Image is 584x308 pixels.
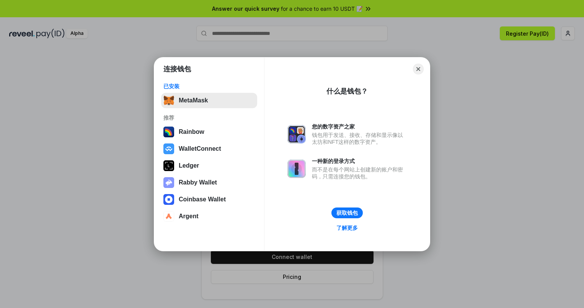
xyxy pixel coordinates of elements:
a: 了解更多 [332,223,362,233]
div: 什么是钱包？ [326,87,368,96]
div: 而不是在每个网站上创建新的账户和密码，只需连接您的钱包。 [312,166,407,180]
h1: 连接钱包 [163,64,191,74]
button: MetaMask [161,93,257,108]
button: Rainbow [161,124,257,140]
div: MetaMask [179,97,208,104]
img: svg+xml,%3Csvg%20fill%3D%22none%22%20height%3D%2233%22%20viewBox%3D%220%200%2035%2033%22%20width%... [163,95,174,106]
button: Rabby Wallet [161,175,257,190]
div: 一种新的登录方式 [312,158,407,165]
div: 了解更多 [336,224,358,231]
button: Argent [161,209,257,224]
div: 获取钱包 [336,209,358,216]
button: Ledger [161,158,257,173]
div: Argent [179,213,199,220]
div: 推荐 [163,114,255,121]
button: 获取钱包 [331,208,363,218]
img: svg+xml,%3Csvg%20width%3D%2228%22%20height%3D%2228%22%20viewBox%3D%220%200%2028%2028%22%20fill%3D... [163,143,174,154]
div: 已安装 [163,83,255,90]
div: 钱包用于发送、接收、存储和显示像以太坊和NFT这样的数字资产。 [312,132,407,145]
img: svg+xml,%3Csvg%20xmlns%3D%22http%3A%2F%2Fwww.w3.org%2F2000%2Fsvg%22%20width%3D%2228%22%20height%3... [163,160,174,171]
button: Coinbase Wallet [161,192,257,207]
img: svg+xml,%3Csvg%20xmlns%3D%22http%3A%2F%2Fwww.w3.org%2F2000%2Fsvg%22%20fill%3D%22none%22%20viewBox... [287,160,306,178]
div: Rabby Wallet [179,179,217,186]
button: Close [413,64,424,74]
img: svg+xml,%3Csvg%20xmlns%3D%22http%3A%2F%2Fwww.w3.org%2F2000%2Fsvg%22%20fill%3D%22none%22%20viewBox... [287,125,306,143]
img: svg+xml,%3Csvg%20width%3D%22120%22%20height%3D%22120%22%20viewBox%3D%220%200%20120%20120%22%20fil... [163,127,174,137]
button: WalletConnect [161,141,257,156]
img: svg+xml,%3Csvg%20width%3D%2228%22%20height%3D%2228%22%20viewBox%3D%220%200%2028%2028%22%20fill%3D... [163,194,174,205]
img: svg+xml,%3Csvg%20xmlns%3D%22http%3A%2F%2Fwww.w3.org%2F2000%2Fsvg%22%20fill%3D%22none%22%20viewBox... [163,177,174,188]
img: svg+xml,%3Csvg%20width%3D%2228%22%20height%3D%2228%22%20viewBox%3D%220%200%2028%2028%22%20fill%3D... [163,211,174,222]
div: Coinbase Wallet [179,196,226,203]
div: Rainbow [179,128,204,135]
div: WalletConnect [179,145,221,152]
div: 您的数字资产之家 [312,123,407,130]
div: Ledger [179,162,199,169]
